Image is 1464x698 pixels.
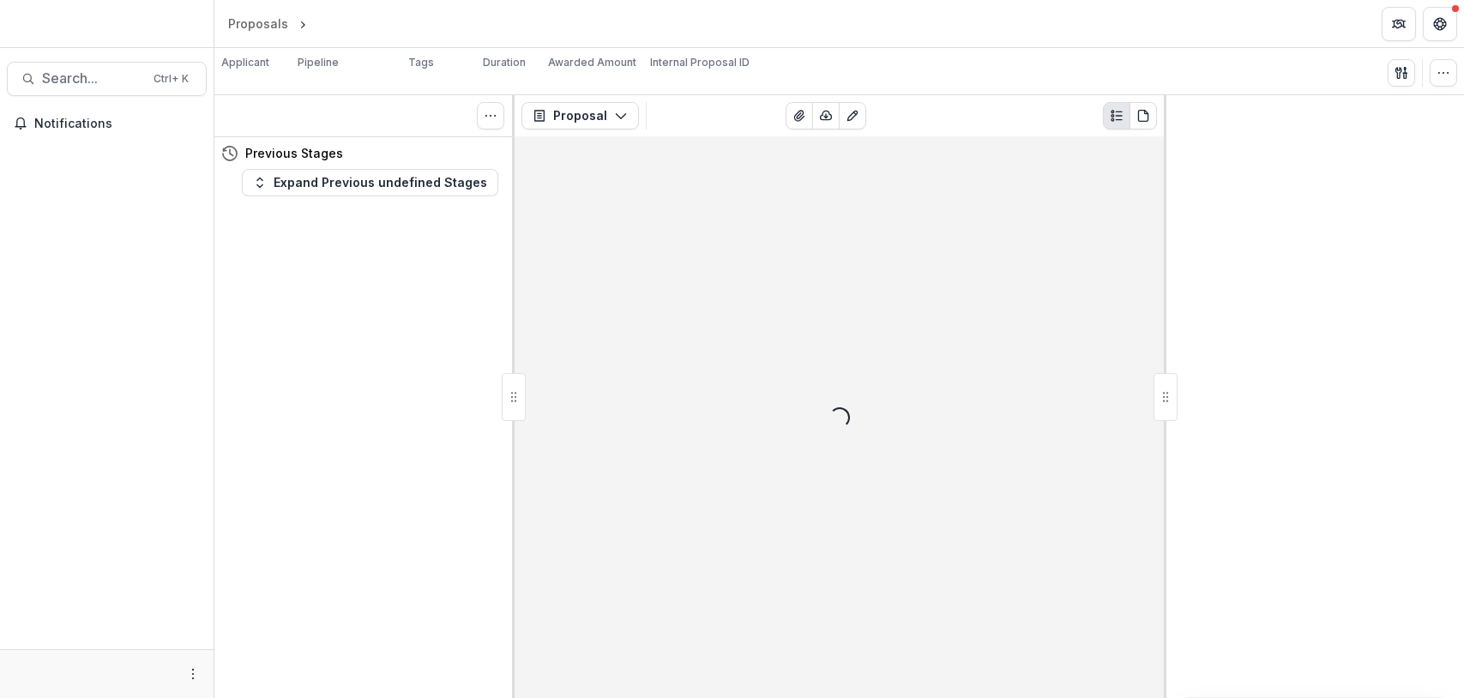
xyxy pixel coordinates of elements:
button: Search... [7,62,207,96]
p: Internal Proposal ID [650,55,750,70]
p: Applicant [221,55,269,70]
span: Notifications [34,117,200,131]
button: Toggle View Cancelled Tasks [477,102,504,129]
span: Search... [42,70,143,87]
p: Awarded Amount [548,55,636,70]
a: Proposals [221,11,295,36]
nav: breadcrumb [221,11,383,36]
button: Proposal [521,102,639,129]
h4: Previous Stages [245,144,343,162]
div: Ctrl + K [150,69,192,88]
button: More [183,664,203,684]
p: Duration [483,55,526,70]
div: Proposals [228,15,288,33]
button: PDF view [1130,102,1157,129]
button: Notifications [7,110,207,137]
p: Tags [408,55,434,70]
button: Partners [1382,7,1416,41]
button: Expand Previous undefined Stages [242,169,498,196]
button: Get Help [1423,7,1457,41]
button: Plaintext view [1103,102,1130,129]
button: View Attached Files [786,102,813,129]
button: Edit as form [839,102,866,129]
p: Pipeline [298,55,339,70]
